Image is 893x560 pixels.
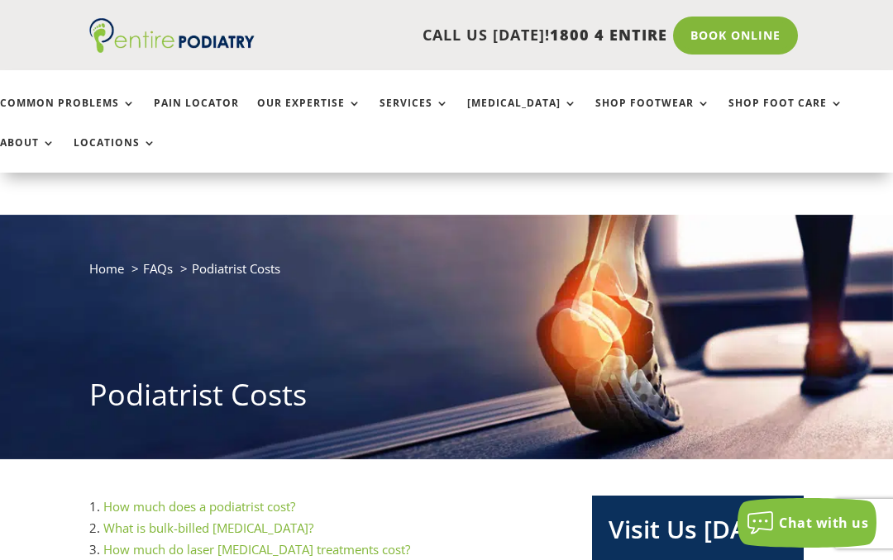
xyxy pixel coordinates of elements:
a: Locations [74,137,156,173]
nav: breadcrumb [89,258,804,292]
span: Chat with us [779,514,868,532]
a: Pain Locator [154,97,239,133]
img: logo (1) [89,18,255,53]
a: Entire Podiatry [89,40,255,56]
p: CALL US [DATE]! [255,25,667,46]
a: [MEDICAL_DATA] [467,97,577,133]
a: Shop Foot Care [728,97,843,133]
h2: Visit Us [DATE] [609,512,787,555]
a: What is bulk-billed [MEDICAL_DATA]? [103,520,313,536]
a: Services [380,97,449,133]
a: How much do laser [MEDICAL_DATA] treatments cost? [103,541,410,558]
a: Shop Footwear [595,97,710,133]
span: Podiatrist Costs [192,260,280,277]
span: 1800 4 ENTIRE [550,25,667,45]
a: Home [89,260,124,277]
h1: Podiatrist Costs [89,374,804,424]
button: Chat with us [738,498,876,548]
a: Book Online [673,17,798,55]
a: How much does a podiatrist cost? [103,498,295,515]
a: Our Expertise [257,97,361,133]
a: FAQs [143,260,173,277]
